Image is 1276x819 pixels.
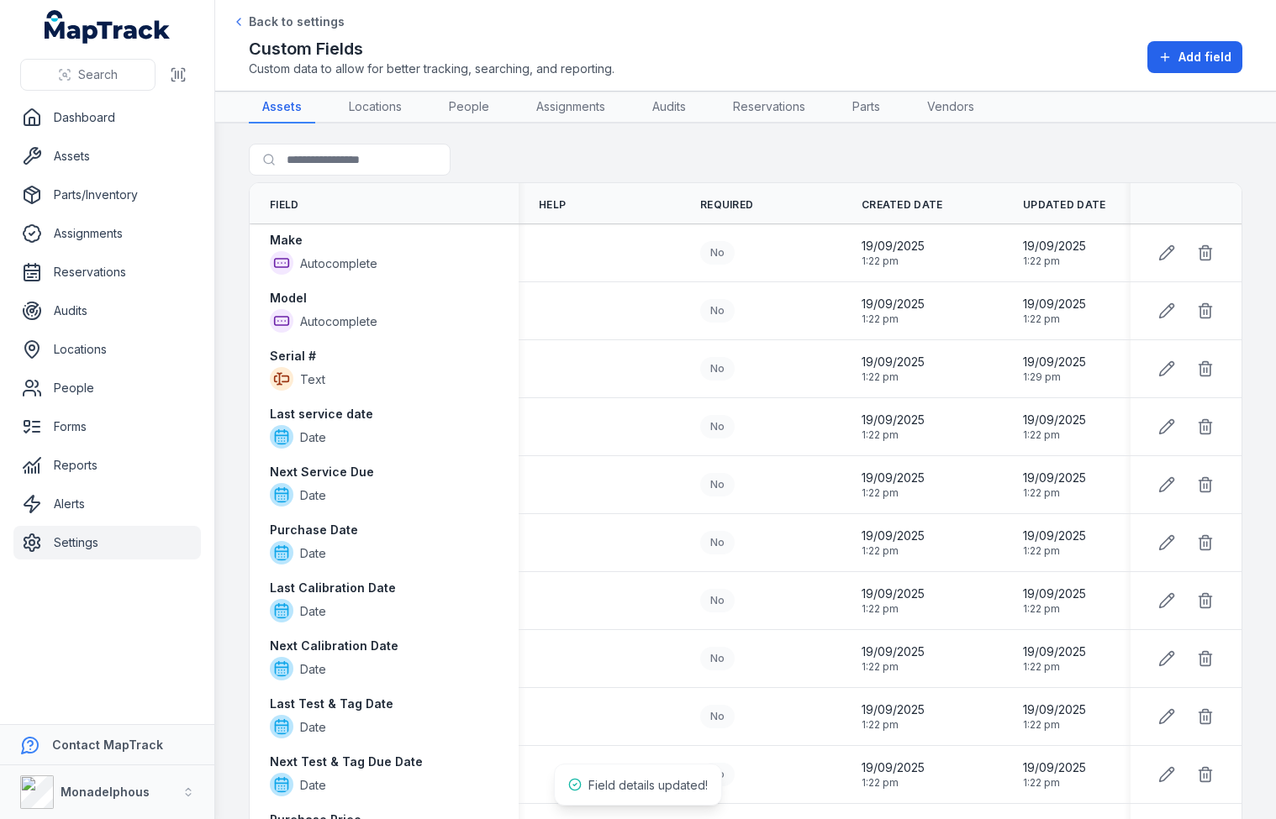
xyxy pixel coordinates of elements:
[700,357,735,381] div: No
[862,354,925,384] time: 19/09/2025, 1:22:32 pm
[1023,354,1086,384] time: 19/09/2025, 1:29:07 pm
[13,371,201,405] a: People
[1178,49,1231,66] span: Add field
[249,92,315,123] a: Assets
[270,347,316,364] strong: Serial #
[1023,759,1086,790] time: 19/09/2025, 1:22:32 pm
[862,701,925,732] time: 19/09/2025, 1:22:32 pm
[862,776,925,790] span: 1:22 pm
[300,660,326,677] span: Date
[270,463,374,480] strong: Next Service Due
[45,10,171,44] a: MapTrack
[700,589,735,612] div: No
[862,585,925,602] span: 19/09/2025
[1023,296,1086,312] span: 19/09/2025
[1023,528,1086,544] span: 19/09/2025
[1023,428,1086,442] span: 1:22 pm
[1023,528,1086,558] time: 19/09/2025, 1:22:32 pm
[300,602,326,619] span: Date
[13,294,201,328] a: Audits
[700,705,735,728] div: No
[862,585,925,616] time: 19/09/2025, 1:22:32 pm
[700,299,735,323] div: No
[1023,660,1086,674] span: 1:22 pm
[862,528,925,544] span: 19/09/2025
[862,255,925,268] span: 1:22 pm
[13,410,201,444] a: Forms
[13,526,201,559] a: Settings
[13,178,201,212] a: Parts/Inventory
[78,66,118,83] span: Search
[270,231,303,248] strong: Make
[862,701,925,718] span: 19/09/2025
[862,312,925,326] span: 1:22 pm
[270,289,307,306] strong: Model
[862,428,925,442] span: 1:22 pm
[700,415,735,438] div: No
[839,92,894,123] a: Parts
[862,470,925,500] time: 19/09/2025, 1:22:32 pm
[1023,238,1086,268] time: 19/09/2025, 1:22:32 pm
[1023,718,1086,732] span: 1:22 pm
[1023,198,1106,212] span: Updated Date
[862,718,925,732] span: 1:22 pm
[700,473,735,496] div: No
[1023,312,1086,326] span: 1:22 pm
[435,92,503,123] a: People
[300,776,326,793] span: Date
[862,198,943,212] span: Created Date
[720,92,819,123] a: Reservations
[588,778,708,792] span: Field details updated!
[700,531,735,554] div: No
[1023,643,1086,674] time: 19/09/2025, 1:22:32 pm
[13,449,201,482] a: Reports
[1147,41,1242,73] button: Add field
[1023,470,1086,486] span: 19/09/2025
[1023,544,1086,558] span: 1:22 pm
[1023,776,1086,790] span: 1:22 pm
[270,198,299,212] span: Field
[20,59,156,91] button: Search
[862,354,925,370] span: 19/09/2025
[1023,470,1086,500] time: 19/09/2025, 1:22:32 pm
[249,37,614,60] h2: Custom Fields
[270,753,423,769] strong: Next Test & Tag Due Date
[270,579,396,596] strong: Last Calibration Date
[300,312,377,329] span: Autocomplete
[700,241,735,265] div: No
[13,487,201,521] a: Alerts
[862,759,925,776] span: 19/09/2025
[862,412,925,428] span: 19/09/2025
[700,763,735,786] div: No
[300,544,326,561] span: Date
[300,370,325,387] span: Text
[13,255,201,289] a: Reservations
[539,198,566,212] span: Help
[1023,602,1086,616] span: 1:22 pm
[1023,486,1086,500] span: 1:22 pm
[1023,759,1086,776] span: 19/09/2025
[700,198,753,212] span: Required
[270,637,398,654] strong: Next Calibration Date
[862,544,925,558] span: 1:22 pm
[862,660,925,674] span: 1:22 pm
[249,60,614,77] span: Custom data to allow for better tracking, searching, and reporting.
[249,13,345,30] span: Back to settings
[300,486,326,503] span: Date
[862,412,925,442] time: 19/09/2025, 1:22:32 pm
[335,92,415,123] a: Locations
[862,602,925,616] span: 1:22 pm
[700,647,735,670] div: No
[1023,643,1086,660] span: 19/09/2025
[862,238,925,268] time: 19/09/2025, 1:22:32 pm
[862,643,925,660] span: 19/09/2025
[300,255,377,271] span: Autocomplete
[862,370,925,384] span: 1:22 pm
[862,486,925,500] span: 1:22 pm
[13,101,201,134] a: Dashboard
[13,139,201,173] a: Assets
[862,759,925,790] time: 19/09/2025, 1:22:32 pm
[61,785,150,799] strong: Monadelphous
[862,643,925,674] time: 19/09/2025, 1:22:32 pm
[300,718,326,735] span: Date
